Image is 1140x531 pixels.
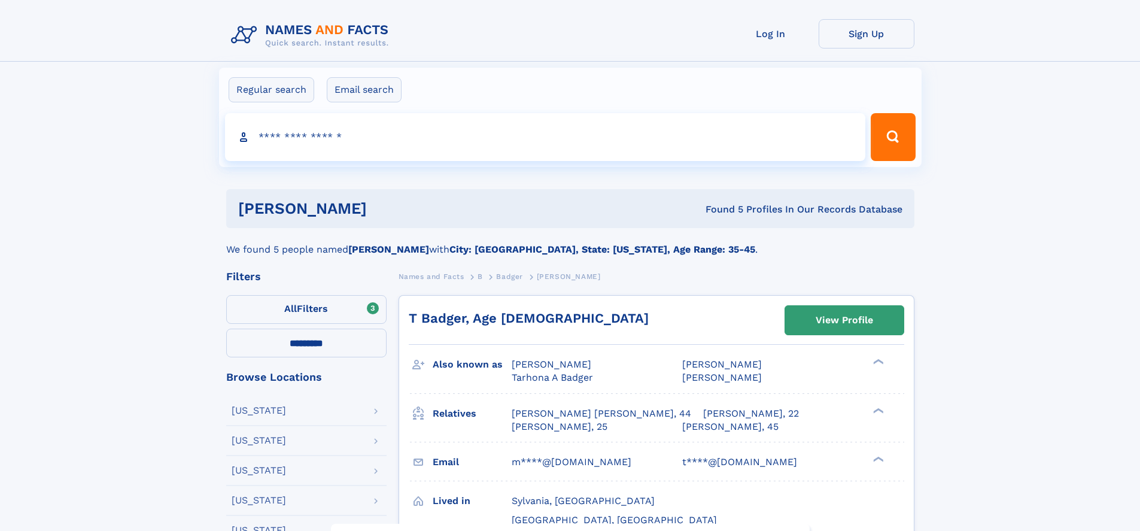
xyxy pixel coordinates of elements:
[226,271,387,282] div: Filters
[870,455,884,463] div: ❯
[478,272,483,281] span: B
[682,372,762,383] span: [PERSON_NAME]
[226,228,914,257] div: We found 5 people named with .
[229,77,314,102] label: Regular search
[226,295,387,324] label: Filters
[348,244,429,255] b: [PERSON_NAME]
[433,491,512,511] h3: Lived in
[512,372,593,383] span: Tarhona A Badger
[537,272,601,281] span: [PERSON_NAME]
[232,466,286,475] div: [US_STATE]
[449,244,755,255] b: City: [GEOGRAPHIC_DATA], State: [US_STATE], Age Range: 35-45
[723,19,819,48] a: Log In
[433,403,512,424] h3: Relatives
[512,407,691,420] a: [PERSON_NAME] [PERSON_NAME], 44
[496,269,523,284] a: Badger
[327,77,402,102] label: Email search
[816,307,873,334] div: View Profile
[536,203,902,216] div: Found 5 Profiles In Our Records Database
[682,420,779,433] a: [PERSON_NAME], 45
[785,306,904,335] a: View Profile
[433,354,512,375] h3: Also known as
[409,311,649,326] a: T Badger, Age [DEMOGRAPHIC_DATA]
[512,495,655,506] span: Sylvania, [GEOGRAPHIC_DATA]
[682,359,762,370] span: [PERSON_NAME]
[232,406,286,415] div: [US_STATE]
[238,201,536,216] h1: [PERSON_NAME]
[496,272,523,281] span: Badger
[399,269,464,284] a: Names and Facts
[512,514,717,526] span: [GEOGRAPHIC_DATA], [GEOGRAPHIC_DATA]
[226,19,399,51] img: Logo Names and Facts
[478,269,483,284] a: B
[226,372,387,383] div: Browse Locations
[232,436,286,445] div: [US_STATE]
[232,496,286,505] div: [US_STATE]
[819,19,914,48] a: Sign Up
[512,359,591,370] span: [PERSON_NAME]
[871,113,915,161] button: Search Button
[284,303,297,314] span: All
[870,358,884,366] div: ❯
[703,407,799,420] a: [PERSON_NAME], 22
[512,420,607,433] a: [PERSON_NAME], 25
[870,406,884,414] div: ❯
[225,113,866,161] input: search input
[433,452,512,472] h3: Email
